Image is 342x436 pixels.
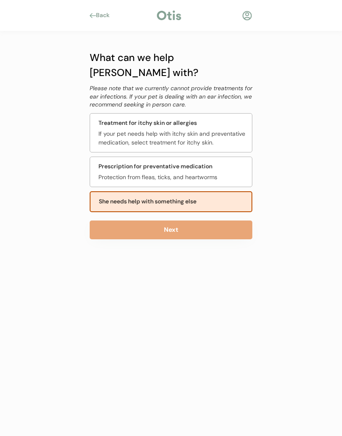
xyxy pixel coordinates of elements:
[90,221,252,239] button: Next
[98,119,197,127] div: Treatment for itchy skin or allergies
[98,162,212,171] div: Prescription for preventative medication
[90,50,252,80] div: What can we help [PERSON_NAME] with?
[96,11,115,20] div: Back
[99,197,196,206] div: She needs help with something else
[98,173,247,182] div: Protection from fleas, ticks, and heartworms
[90,84,252,109] div: Please note that we currently cannot provide treatments for ear infections. If your pet is dealin...
[98,129,247,147] div: If your pet needs help with itchy skin and preventative medication, select treatment for itchy skin.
